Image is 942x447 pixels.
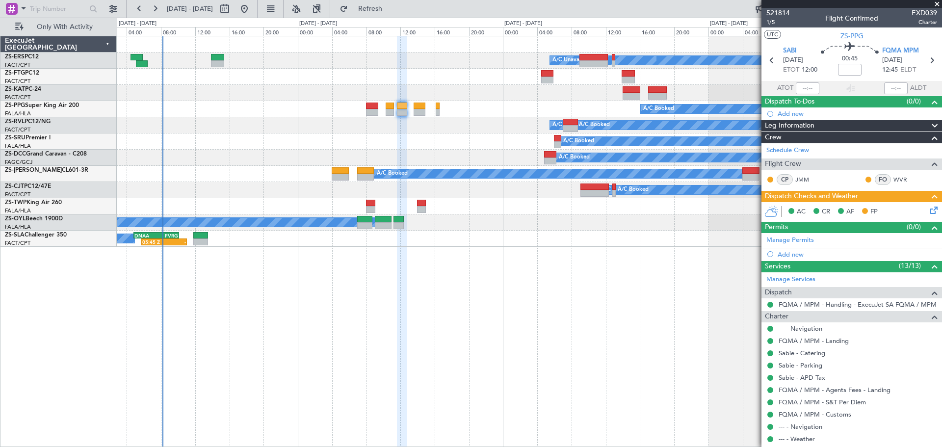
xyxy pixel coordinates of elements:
[5,232,25,238] span: ZS-SLA
[5,239,30,247] a: FACT/CPT
[783,46,797,56] span: SABI
[766,8,790,18] span: 521814
[563,134,594,149] div: A/C Booked
[822,207,830,217] span: CR
[777,174,793,185] div: CP
[912,18,937,26] span: Charter
[743,27,777,36] div: 04:00
[5,103,25,108] span: ZS-PPG
[5,94,30,101] a: FACT/CPT
[579,118,610,132] div: A/C Booked
[5,167,88,173] a: ZS-[PERSON_NAME]CL601-3R
[783,65,799,75] span: ETOT
[5,119,25,125] span: ZS-RVL
[332,27,366,36] div: 04:00
[766,146,809,156] a: Schedule Crew
[127,27,161,36] div: 04:00
[134,233,157,238] div: DNAA
[5,110,31,117] a: FALA/HLA
[5,151,26,157] span: ZS-DCC
[674,27,708,36] div: 20:00
[779,300,937,309] a: FQMA / MPM - Handling - ExecuJet SA FQMA / MPM
[5,54,25,60] span: ZS-ERS
[299,20,337,28] div: [DATE] - [DATE]
[5,61,30,69] a: FACT/CPT
[167,4,213,13] span: [DATE] - [DATE]
[795,175,817,184] a: JMM
[779,435,815,443] a: --- - Weather
[5,135,51,141] a: ZS-SRUPremier I
[350,5,391,12] span: Refresh
[840,31,863,41] span: ZS-PPG
[30,1,86,16] input: Trip Number
[5,70,39,76] a: ZS-FTGPC12
[5,167,62,173] span: ZS-[PERSON_NAME]
[846,207,854,217] span: AF
[708,27,743,36] div: 00:00
[503,27,537,36] div: 00:00
[504,20,542,28] div: [DATE] - [DATE]
[779,349,825,357] a: Sabie - Catering
[469,27,503,36] div: 20:00
[5,142,31,150] a: FALA/HLA
[779,373,825,382] a: Sabie - APD Tax
[11,19,106,35] button: Only With Activity
[796,82,819,94] input: --:--
[765,120,814,131] span: Leg Information
[643,102,674,116] div: A/C Booked
[5,151,87,157] a: ZS-DCCGrand Caravan - C208
[870,207,878,217] span: FP
[765,132,782,143] span: Crew
[5,216,26,222] span: ZS-OYL
[779,337,849,345] a: FQMA / MPM - Landing
[802,65,817,75] span: 12:00
[842,54,858,64] span: 00:45
[875,174,891,185] div: FO
[5,207,31,214] a: FALA/HLA
[778,109,937,118] div: Add new
[893,175,916,184] a: WVR
[765,158,801,170] span: Flight Crew
[618,183,649,197] div: A/C Booked
[765,261,790,272] span: Services
[157,233,179,238] div: FVRG
[5,78,30,85] a: FACT/CPT
[797,207,806,217] span: AC
[435,27,469,36] div: 16:00
[766,18,790,26] span: 1/5
[298,27,332,36] div: 00:00
[825,13,878,24] div: Flight Confirmed
[5,200,26,206] span: ZS-TWP
[5,184,24,189] span: ZS-CJT
[777,83,793,93] span: ATOT
[5,126,30,133] a: FACT/CPT
[537,27,572,36] div: 04:00
[766,275,815,285] a: Manage Services
[606,27,640,36] div: 12:00
[5,200,62,206] a: ZS-TWPKing Air 260
[161,27,195,36] div: 08:00
[5,135,26,141] span: ZS-SRU
[5,191,30,198] a: FACT/CPT
[195,27,230,36] div: 12:00
[5,232,67,238] a: ZS-SLAChallenger 350
[779,386,890,394] a: FQMA / MPM - Agents Fees - Landing
[710,20,748,28] div: [DATE] - [DATE]
[572,27,606,36] div: 08:00
[5,223,31,231] a: FALA/HLA
[907,222,921,232] span: (0/0)
[26,24,104,30] span: Only With Activity
[5,70,25,76] span: ZS-FTG
[912,8,937,18] span: EXD039
[779,324,822,333] a: --- - Navigation
[900,65,916,75] span: ELDT
[377,166,408,181] div: A/C Booked
[765,96,814,107] span: Dispatch To-Dos
[910,83,926,93] span: ALDT
[366,27,401,36] div: 08:00
[882,46,919,56] span: FQMA MPM
[640,27,674,36] div: 16:00
[5,86,25,92] span: ZS-KAT
[5,54,39,60] a: ZS-ERSPC12
[778,250,937,259] div: Add new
